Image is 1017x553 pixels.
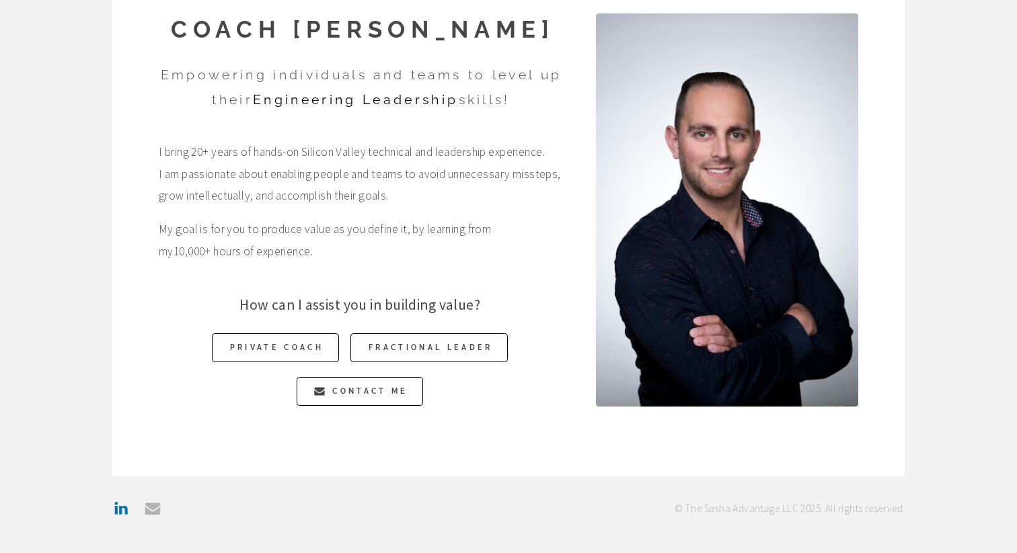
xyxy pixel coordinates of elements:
span: Contact Me [332,377,408,406]
h1: Coach [PERSON_NAME] [159,13,567,46]
span: My goal is for you to produce value as you define it, by learning from my . [159,218,561,262]
a: Private Coach [212,333,339,362]
h1: © The Sasha Advantage LLC 2025. All rights reserved. [646,499,905,518]
a: Blog [498,502,519,515]
a: Contact Me [297,377,423,406]
span: I bring 20+ years of hands-on Silicon Valley technical and leadership experience. I am passionate... [159,141,561,206]
h3: Empowering individuals and teams to level up their skills! [159,63,564,112]
a: 10,000+ hours of experience [174,244,311,259]
strong: Engineering Leadership [253,92,458,108]
a: Fractional Leader [350,333,508,362]
p: How can I assist you in building value? [159,292,561,319]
